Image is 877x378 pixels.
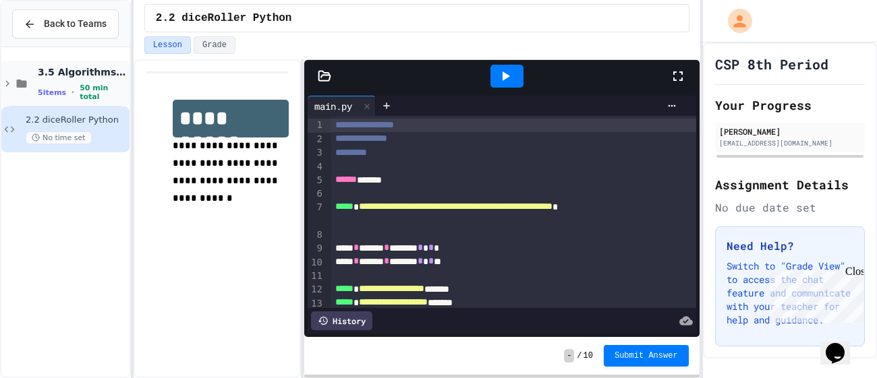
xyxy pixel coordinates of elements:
div: [EMAIL_ADDRESS][DOMAIN_NAME] [719,138,861,148]
div: 10 [308,256,324,270]
div: 6 [308,187,324,201]
div: [PERSON_NAME] [719,125,861,137]
span: Submit Answer [615,350,678,361]
span: 2.2 diceRoller Python [26,115,127,126]
div: 5 [308,174,324,188]
span: - [564,349,574,363]
div: 2 [308,133,324,147]
h3: Need Help? [727,238,853,254]
div: main.py [308,99,359,113]
div: History [311,311,372,330]
span: Back to Teams [44,17,107,31]
span: No time set [26,131,92,144]
div: 8 [308,228,324,242]
span: 10 [584,350,593,361]
h2: Assignment Details [715,175,865,194]
span: 2.2 diceRoller Python [156,10,292,26]
div: 1 [308,119,324,133]
button: Back to Teams [12,9,119,38]
iframe: chat widget [765,265,864,323]
span: 3.5 Algorithms Practice [38,66,127,78]
div: 4 [308,160,324,174]
span: 50 min total [80,84,127,101]
h1: CSP 8th Period [715,55,828,73]
div: 7 [308,201,324,228]
p: Switch to "Grade View" to access the chat feature and communicate with your teacher for help and ... [727,259,853,327]
div: main.py [308,96,376,116]
div: No due date set [715,199,865,216]
button: Submit Answer [604,345,689,367]
iframe: chat widget [820,324,864,365]
div: 12 [308,283,324,297]
button: Grade [194,36,235,54]
div: 13 [308,297,324,311]
button: Lesson [144,36,191,54]
div: 3 [308,146,324,160]
span: • [72,87,74,98]
span: / [577,350,582,361]
span: 5 items [38,88,66,97]
div: My Account [714,5,756,36]
div: 9 [308,242,324,256]
h2: Your Progress [715,96,865,115]
div: Chat with us now!Close [5,5,93,86]
div: 11 [308,270,324,283]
